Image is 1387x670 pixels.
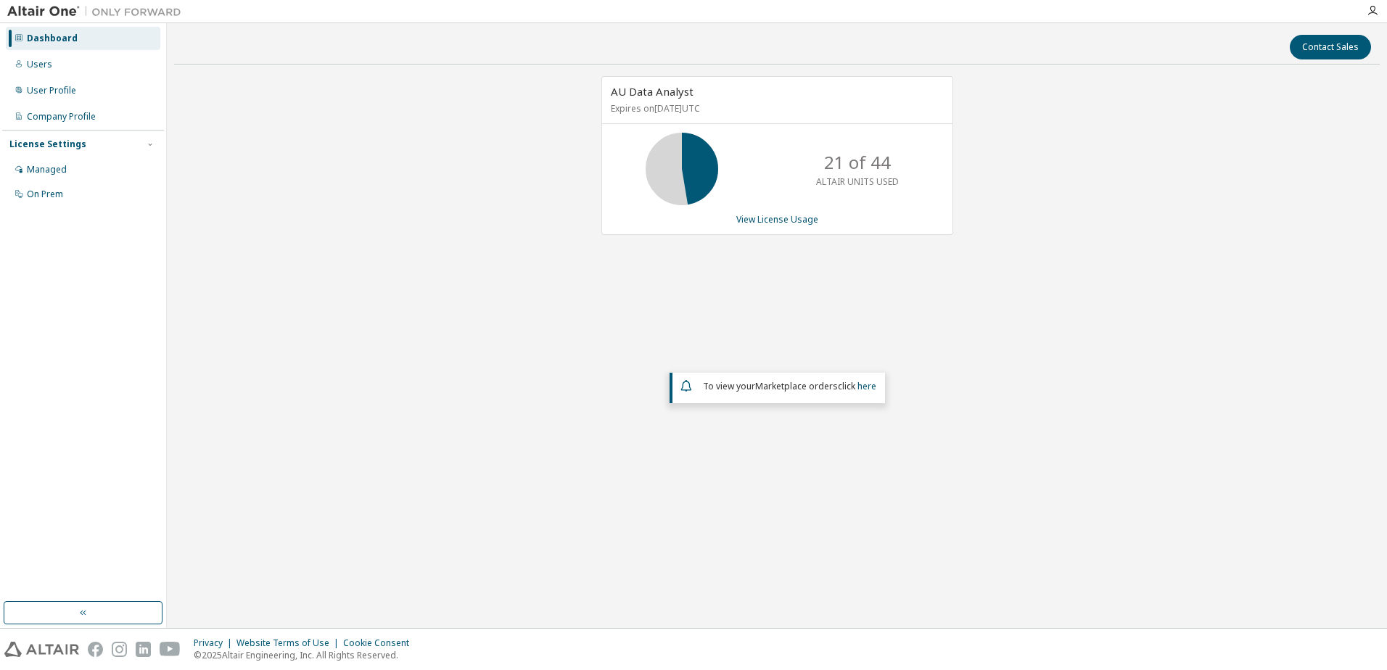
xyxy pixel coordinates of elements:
[816,175,899,188] p: ALTAIR UNITS USED
[9,138,86,150] div: License Settings
[343,637,418,649] div: Cookie Consent
[703,380,876,392] span: To view your click
[7,4,189,19] img: Altair One
[27,59,52,70] div: Users
[27,33,78,44] div: Dashboard
[136,642,151,657] img: linkedin.svg
[736,213,818,226] a: View License Usage
[27,189,63,200] div: On Prem
[4,642,79,657] img: altair_logo.svg
[857,380,876,392] a: here
[824,150,891,175] p: 21 of 44
[611,102,940,115] p: Expires on [DATE] UTC
[27,164,67,175] div: Managed
[194,649,418,661] p: © 2025 Altair Engineering, Inc. All Rights Reserved.
[194,637,236,649] div: Privacy
[611,84,693,99] span: AU Data Analyst
[27,85,76,96] div: User Profile
[160,642,181,657] img: youtube.svg
[88,642,103,657] img: facebook.svg
[27,111,96,123] div: Company Profile
[1290,35,1371,59] button: Contact Sales
[236,637,343,649] div: Website Terms of Use
[755,380,838,392] em: Marketplace orders
[112,642,127,657] img: instagram.svg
